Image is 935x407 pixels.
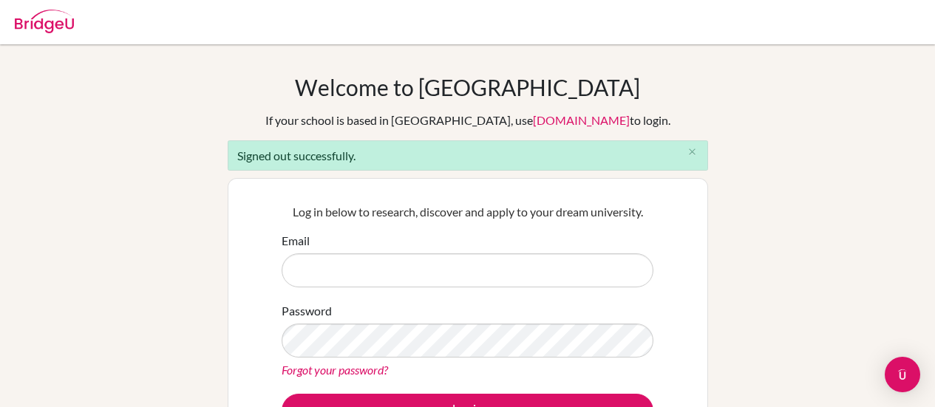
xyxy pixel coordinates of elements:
[687,146,698,157] i: close
[282,363,388,377] a: Forgot your password?
[228,140,708,171] div: Signed out successfully.
[533,113,630,127] a: [DOMAIN_NAME]
[282,203,653,221] p: Log in below to research, discover and apply to your dream university.
[885,357,920,392] div: Open Intercom Messenger
[15,10,74,33] img: Bridge-U
[265,112,670,129] div: If your school is based in [GEOGRAPHIC_DATA], use to login.
[295,74,640,100] h1: Welcome to [GEOGRAPHIC_DATA]
[282,232,310,250] label: Email
[678,141,707,163] button: Close
[282,302,332,320] label: Password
